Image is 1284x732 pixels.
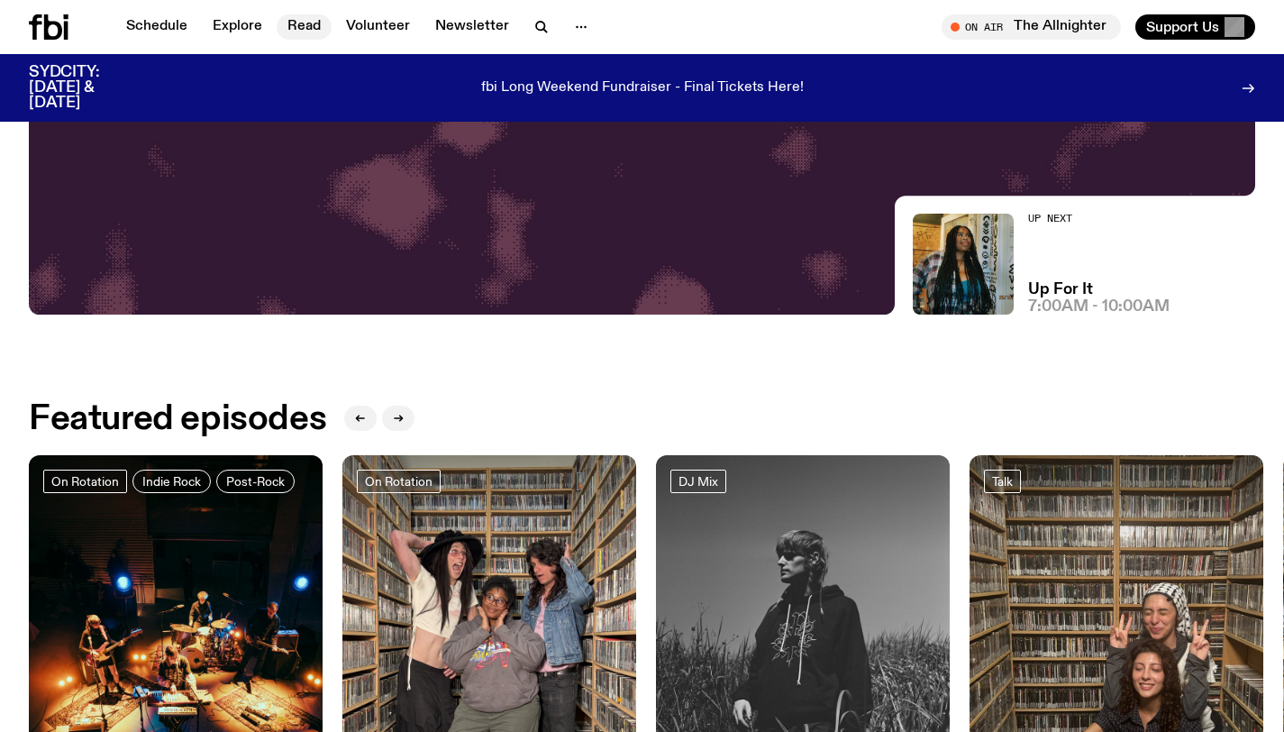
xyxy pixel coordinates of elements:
[1028,214,1170,224] h2: Up Next
[481,80,804,96] p: fbi Long Weekend Fundraiser - Final Tickets Here!
[942,14,1121,40] button: On AirThe Allnighter
[913,214,1014,315] img: Ify - a Brown Skin girl with black braided twists, looking up to the side with her tongue stickin...
[142,474,201,488] span: Indie Rock
[357,470,441,493] a: On Rotation
[1135,14,1255,40] button: Support Us
[424,14,520,40] a: Newsletter
[1028,282,1093,297] a: Up For It
[132,470,211,493] a: Indie Rock
[365,474,433,488] span: On Rotation
[277,14,332,40] a: Read
[202,14,273,40] a: Explore
[992,474,1013,488] span: Talk
[51,474,119,488] span: On Rotation
[335,14,421,40] a: Volunteer
[984,470,1021,493] a: Talk
[678,474,718,488] span: DJ Mix
[43,470,127,493] a: On Rotation
[216,470,295,493] a: Post-Rock
[670,470,726,493] a: DJ Mix
[1146,19,1219,35] span: Support Us
[29,65,144,111] h3: SYDCITY: [DATE] & [DATE]
[1028,299,1170,315] span: 7:00am - 10:00am
[29,403,326,435] h2: Featured episodes
[226,474,285,488] span: Post-Rock
[115,14,198,40] a: Schedule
